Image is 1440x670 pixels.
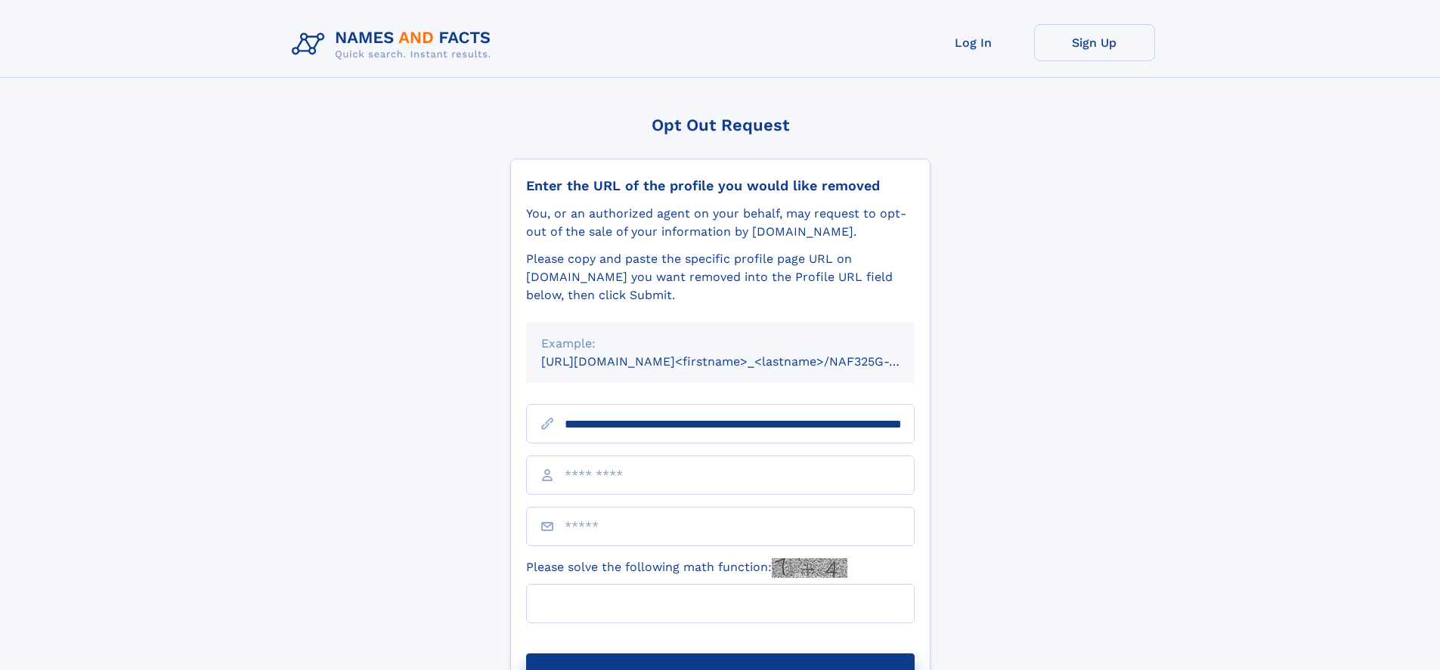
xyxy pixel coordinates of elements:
[1034,24,1155,61] a: Sign Up
[526,558,847,578] label: Please solve the following math function:
[541,335,900,353] div: Example:
[510,116,931,134] div: Opt Out Request
[526,178,915,194] div: Enter the URL of the profile you would like removed
[286,24,503,65] img: Logo Names and Facts
[541,354,943,369] small: [URL][DOMAIN_NAME]<firstname>_<lastname>/NAF325G-xxxxxxxx
[526,250,915,304] div: Please copy and paste the specific profile page URL on [DOMAIN_NAME] you want removed into the Pr...
[913,24,1034,61] a: Log In
[526,205,915,241] div: You, or an authorized agent on your behalf, may request to opt-out of the sale of your informatio...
